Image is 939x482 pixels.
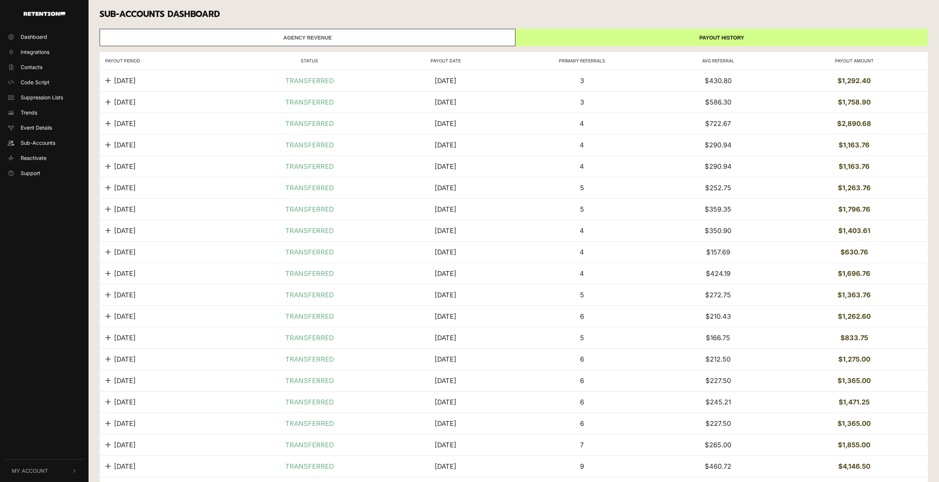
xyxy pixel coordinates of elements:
div: [DATE] [435,311,456,321]
span: TRANSFERRED [285,418,334,428]
a: Support [4,167,84,179]
div: [DATE] [435,461,456,471]
a: Dashboard [4,31,84,43]
span: [DATE] [114,97,136,107]
span: [DATE] [114,311,136,321]
span: Code Script [21,78,49,86]
span: Trends [21,109,37,116]
span: 5 [580,291,584,299]
strong: $1,275.00 [838,355,870,363]
strong: $1,855.00 [838,441,870,449]
span: 5 [580,334,584,342]
span: TRANSFERRED [285,311,334,321]
span: [DATE] [114,140,136,150]
span: TRANSFERRED [285,461,334,471]
span: TRANSFERRED [285,247,334,257]
div: [DATE] [435,119,456,129]
span: $430.80 [705,77,732,85]
span: [DATE] [114,269,136,278]
strong: $1,365.00 [838,377,871,384]
strong: $1,403.61 [838,227,870,235]
span: TRANSFERRED [285,119,334,129]
span: TRANSFERRED [285,440,334,450]
span: [DATE] [114,161,136,171]
span: $210.43 [705,312,731,320]
a: Event Details [4,122,84,134]
span: 9 [580,462,584,470]
div: [DATE] [435,354,456,364]
span: 3 [580,77,584,85]
strong: $1,163.76 [839,163,870,170]
strong: $1,163.76 [839,141,870,149]
div: AVG REFERRAL [650,58,786,64]
span: 7 [580,441,584,449]
span: TRANSFERRED [285,183,334,193]
span: $290.94 [705,141,732,149]
span: $359.35 [705,205,731,213]
img: Retention.com [24,12,65,16]
span: 6 [580,420,584,427]
div: [DATE] [435,397,456,407]
div: [DATE] [435,440,456,450]
span: 5 [580,205,584,213]
span: [DATE] [114,376,136,386]
span: TRANSFERRED [285,269,334,278]
div: [DATE] [435,97,456,107]
span: 3 [580,98,584,106]
div: [DATE] [435,76,456,86]
span: [DATE] [114,226,136,236]
span: TRANSFERRED [285,76,334,86]
span: [DATE] [114,247,136,257]
span: $424.19 [706,270,731,277]
span: My Account [12,467,48,475]
div: PAYOUT PERIOD [105,58,241,64]
span: [DATE] [114,183,136,193]
span: $166.75 [706,334,730,342]
span: $227.50 [705,377,731,384]
span: [DATE] [114,290,136,300]
span: $290.94 [705,163,732,170]
a: Code Script [4,76,84,88]
div: [DATE] [435,269,456,278]
span: TRANSFERRED [285,204,334,214]
span: TRANSFERRED [285,290,334,300]
div: [DATE] [435,161,456,171]
span: TRANSFERRED [285,226,334,236]
span: $460.72 [705,462,731,470]
span: 4 [580,163,584,170]
div: Status [241,58,377,64]
span: $265.00 [705,441,731,449]
span: Reactivate [21,154,46,162]
span: [DATE] [114,440,136,450]
span: Event Details [21,124,52,131]
span: 4 [580,248,584,256]
span: $245.21 [705,398,731,406]
span: $252.75 [705,184,731,192]
div: [DATE] [435,418,456,428]
div: PAYOUT DATE [377,58,514,64]
span: 4 [580,227,584,235]
a: Integrations [4,46,84,58]
strong: $1,262.60 [838,312,871,320]
span: TRANSFERRED [285,97,334,107]
h3: Sub-Accounts Dashboard [100,9,928,20]
a: Suppression Lists [4,91,84,103]
span: Suppression Lists [21,93,63,101]
span: [DATE] [114,397,136,407]
button: My Account [4,459,84,482]
strong: $833.75 [840,334,868,342]
strong: $1,292.40 [838,77,871,85]
strong: $1,796.76 [838,205,870,213]
a: Trends [4,106,84,119]
span: TRANSFERRED [285,354,334,364]
span: [DATE] [114,418,136,428]
span: [DATE] [114,119,136,129]
span: 4 [580,270,584,277]
span: TRANSFERRED [285,161,334,171]
span: TRANSFERRED [285,333,334,343]
span: TRANSFERRED [285,397,334,407]
span: [DATE] [114,204,136,214]
strong: $1,758.90 [838,98,871,106]
span: $212.50 [705,355,731,363]
span: Sub-Accounts [21,139,55,147]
